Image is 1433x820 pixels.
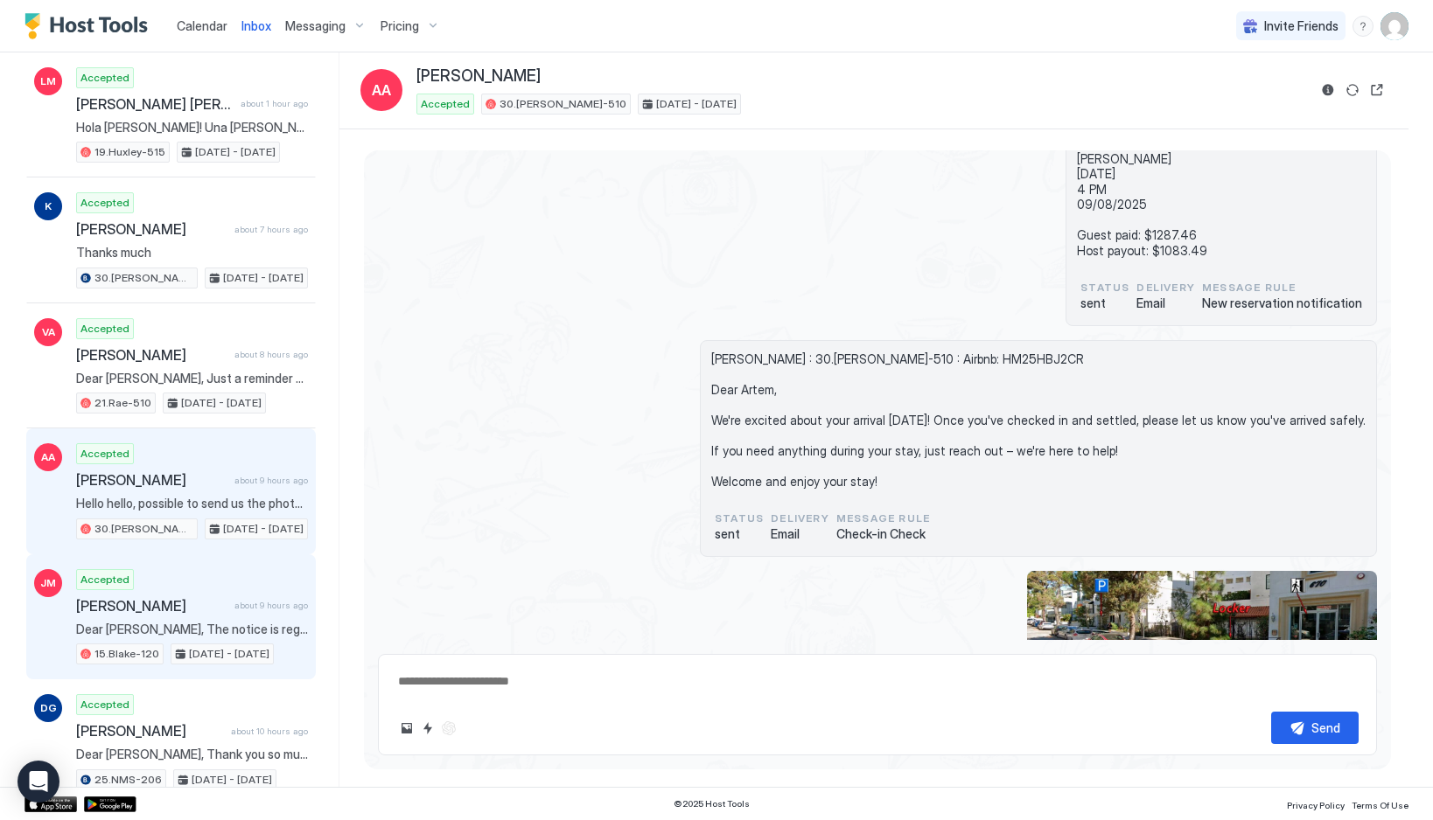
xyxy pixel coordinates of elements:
[1136,295,1195,311] span: Email
[80,195,129,211] span: Accepted
[1136,280,1195,295] span: Delivery
[771,526,829,542] span: Email
[195,144,276,160] span: [DATE] - [DATE]
[80,70,129,86] span: Accepted
[656,96,737,112] span: [DATE] - [DATE]
[372,80,391,101] span: AA
[41,449,55,465] span: AA
[40,575,56,591] span: JM
[40,700,57,716] span: DG
[241,17,271,35] a: Inbox
[76,496,308,511] span: Hello hello, possible to send us the photos of gym, chill zone and area outside of the Appartment...
[24,796,77,812] a: App Store
[1027,571,1377,713] div: View image
[1352,795,1409,813] a: Terms Of Use
[674,798,750,810] span: © 2025 Host Tools
[94,646,159,662] span: 15.Blake-120
[1080,295,1129,311] span: sent
[76,597,227,615] span: [PERSON_NAME]
[396,718,417,739] button: Upload image
[94,772,162,788] span: 25.NMS-206
[241,18,271,33] span: Inbox
[223,270,304,286] span: [DATE] - [DATE]
[76,245,308,261] span: Thanks much
[76,371,308,386] span: Dear [PERSON_NAME], Just a reminder that your check-out is [DATE] before 11 am. 🧳 CHECK-OUT INSTR...
[1287,795,1345,813] a: Privacy Policy
[84,796,136,812] a: Google Play Store
[1202,295,1362,311] span: New reservation notification
[1080,280,1129,295] span: status
[711,351,1366,490] span: [PERSON_NAME] : 30.[PERSON_NAME]-510 : Airbnb: HM25HBJ2CR Dear Artem, We're excited about your ar...
[189,646,269,662] span: [DATE] - [DATE]
[94,144,165,160] span: 19.Huxley-515
[715,526,764,542] span: sent
[24,13,156,39] a: Host Tools Logo
[76,120,308,136] span: Hola [PERSON_NAME]! Una [PERSON_NAME] tienes estacionamiento? El check in lo haría [PERSON_NAME],...
[17,761,59,803] div: Open Intercom Messenger
[285,18,346,34] span: Messaging
[223,521,304,537] span: [DATE] - [DATE]
[94,270,193,286] span: 30.[PERSON_NAME]-510
[1311,719,1340,737] div: Send
[181,395,262,411] span: [DATE] - [DATE]
[1318,80,1339,101] button: Reservation information
[231,726,308,737] span: about 10 hours ago
[836,511,930,526] span: Message Rule
[76,220,227,238] span: [PERSON_NAME]
[1202,280,1362,295] span: Message Rule
[417,718,438,739] button: Quick reply
[76,747,308,762] span: Dear [PERSON_NAME], Thank you so much for your kind words! If you need anything or have any quest...
[1287,800,1345,810] span: Privacy Policy
[80,321,129,337] span: Accepted
[500,96,626,112] span: 30.[PERSON_NAME]-510
[1264,18,1339,34] span: Invite Friends
[1367,80,1388,101] button: Open reservation
[1271,712,1359,744] button: Send
[1342,80,1363,101] button: Sync reservation
[76,346,227,364] span: [PERSON_NAME]
[40,73,56,89] span: LM
[192,772,272,788] span: [DATE] - [DATE]
[771,511,829,526] span: Delivery
[421,96,470,112] span: Accepted
[76,95,234,113] span: [PERSON_NAME] [PERSON_NAME]
[94,395,151,411] span: 21.Rae-510
[42,324,55,340] span: VA
[1352,800,1409,810] span: Terms Of Use
[94,521,193,537] span: 30.[PERSON_NAME]-510
[234,600,308,611] span: about 9 hours ago
[234,349,308,360] span: about 8 hours ago
[80,572,129,587] span: Accepted
[234,475,308,486] span: about 9 hours ago
[836,526,930,542] span: Check-in Check
[234,224,308,235] span: about 7 hours ago
[1381,12,1409,40] div: User profile
[76,471,227,489] span: [PERSON_NAME]
[76,622,308,637] span: Dear [PERSON_NAME], The notice is regarding a scheduled maintenance visit. You don’t need to leav...
[1353,16,1374,37] div: menu
[177,17,227,35] a: Calendar
[76,722,224,740] span: [PERSON_NAME]
[416,66,541,87] span: [PERSON_NAME]
[80,697,129,712] span: Accepted
[381,18,419,34] span: Pricing
[715,511,764,526] span: status
[1077,105,1366,258] span: 30.[PERSON_NAME]-510 Airbnb Reservation number : HM25HBJ2CR [PERSON_NAME] [DATE] 4 PM 09/08/2025 ...
[45,198,52,214] span: K
[80,446,129,462] span: Accepted
[241,98,308,109] span: about 1 hour ago
[177,18,227,33] span: Calendar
